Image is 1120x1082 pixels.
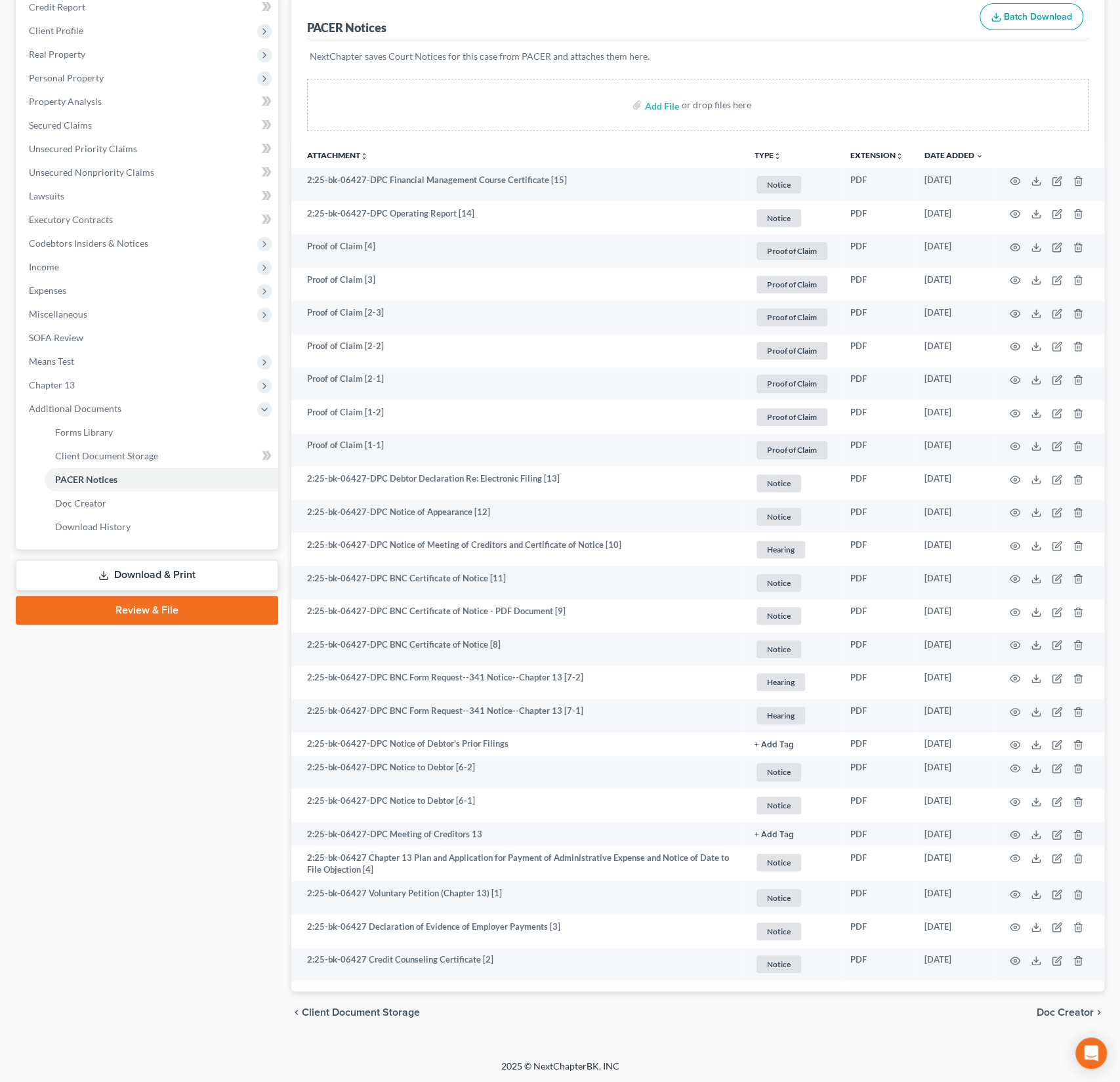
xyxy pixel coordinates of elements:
[291,846,744,882] td: 2:25-bk-06427 Chapter 13 Plan and Application for Payment of Administrative Expense and Notice of...
[307,20,386,35] div: PACER Notices
[840,666,914,699] td: PDF
[55,474,117,485] span: PACER Notices
[755,887,829,909] a: Notice
[291,599,744,633] td: 2:25-bk-06427-DPC BNC Certificate of Notice - PDF Document [9]
[307,150,368,160] a: Attachmentunfold_more
[757,707,805,724] span: Hearing
[840,756,914,789] td: PDF
[291,756,744,789] td: 2:25-bk-06427-DPC Notice to Debtor [6-2]
[757,276,827,293] span: Proof of Claim
[755,828,829,841] a: + Add Tag
[755,953,829,975] a: Notice
[914,334,994,367] td: [DATE]
[914,732,994,756] td: [DATE]
[755,572,829,594] a: Notice
[840,789,914,822] td: PDF
[29,308,87,320] span: Miscellaneous
[757,574,801,592] span: Notice
[755,761,829,783] a: Notice
[29,167,154,178] span: Unsecured Nonpriority Claims
[291,400,744,434] td: Proof of Claim [1-2]
[840,500,914,533] td: PDF
[45,421,278,444] a: Forms Library
[914,789,994,822] td: [DATE]
[757,797,801,814] span: Notice
[755,274,829,295] a: Proof of Claim
[757,441,827,459] span: Proof of Claim
[291,367,744,401] td: Proof of Claim [2-1]
[840,566,914,600] td: PDF
[755,406,829,428] a: Proof of Claim
[1037,1007,1094,1018] span: Doc Creator
[840,846,914,882] td: PDF
[291,666,744,699] td: 2:25-bk-06427-DPC BNC Form Request--341 Notice--Chapter 13 [7-2]
[29,96,102,107] span: Property Analysis
[924,150,984,160] a: Date Added expand_more
[914,566,994,600] td: [DATE]
[914,367,994,401] td: [DATE]
[914,234,994,268] td: [DATE]
[18,326,278,350] a: SOFA Review
[757,508,801,526] span: Notice
[291,822,744,846] td: 2:25-bk-06427-DPC Meeting of Creditors 13
[757,342,827,360] span: Proof of Claim
[291,168,744,201] td: 2:25-bk-06427-DPC Financial Management Course Certificate [15]
[291,732,744,756] td: 2:25-bk-06427-DPC Notice of Debtor's Prior Filings
[914,301,994,335] td: [DATE]
[840,234,914,268] td: PDF
[291,566,744,600] td: 2:25-bk-06427-DPC BNC Certificate of Notice [11]
[291,467,744,500] td: 2:25-bk-06427-DPC Debtor Declaration Re: Electronic Filing [13]
[291,1007,420,1018] button: chevron_left Client Document Storage
[757,640,801,658] span: Notice
[55,521,131,532] span: Download History
[914,400,994,434] td: [DATE]
[29,379,75,390] span: Chapter 13
[755,741,794,749] button: + Add Tag
[302,1007,420,1018] span: Client Document Storage
[757,209,801,227] span: Notice
[840,915,914,948] td: PDF
[840,268,914,301] td: PDF
[755,738,829,750] a: + Add Tag
[29,238,148,249] span: Codebtors Insiders & Notices
[18,208,278,232] a: Executory Contracts
[774,152,781,160] i: unfold_more
[755,539,829,560] a: Hearing
[755,306,829,328] a: Proof of Claim
[291,915,744,948] td: 2:25-bk-06427 Declaration of Evidence of Employer Payments [3]
[840,633,914,666] td: PDF
[291,334,744,367] td: Proof of Claim [2-2]
[681,98,751,112] div: or drop files here
[840,881,914,915] td: PDF
[29,332,83,343] span: SOFA Review
[18,161,278,184] a: Unsecured Nonpriority Claims
[360,152,368,160] i: unfold_more
[291,434,744,467] td: Proof of Claim [1-1]
[55,427,113,438] span: Forms Library
[757,375,827,392] span: Proof of Claim
[914,756,994,789] td: [DATE]
[840,599,914,633] td: PDF
[840,201,914,235] td: PDF
[757,408,827,426] span: Proof of Claim
[840,434,914,467] td: PDF
[755,705,829,726] a: Hearing
[291,201,744,235] td: 2:25-bk-06427-DPC Operating Report [14]
[757,763,801,781] span: Notice
[1037,1007,1104,1018] button: Doc Creator chevron_right
[45,515,278,539] a: Download History
[757,308,827,326] span: Proof of Claim
[29,49,85,60] span: Real Property
[755,240,829,262] a: Proof of Claim
[757,955,801,973] span: Notice
[914,881,994,915] td: [DATE]
[755,921,829,942] a: Notice
[914,268,994,301] td: [DATE]
[914,201,994,235] td: [DATE]
[840,822,914,846] td: PDF
[914,434,994,467] td: [DATE]
[29,190,64,201] span: Lawsuits
[914,915,994,948] td: [DATE]
[291,789,744,822] td: 2:25-bk-06427-DPC Notice to Debtor [6-1]
[16,596,278,625] a: Review & File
